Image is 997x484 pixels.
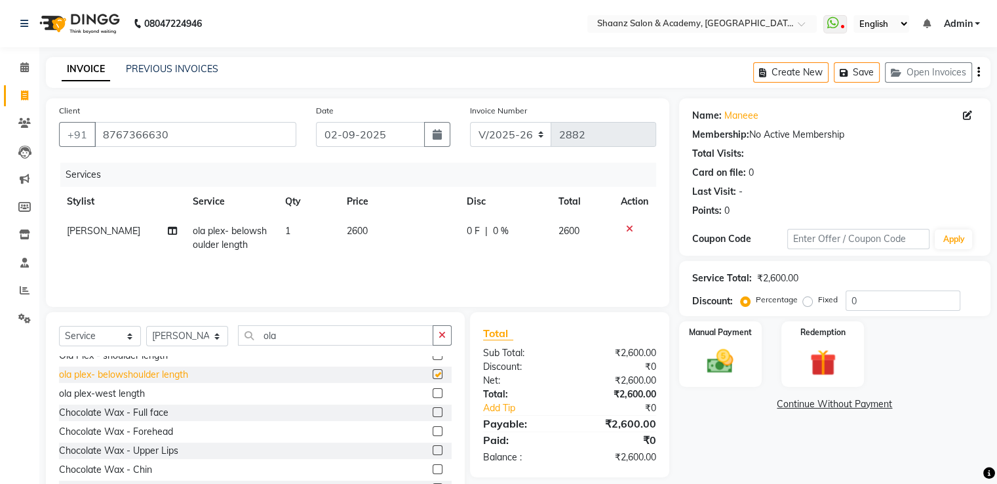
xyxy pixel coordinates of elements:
[316,105,334,117] label: Date
[570,360,666,374] div: ₹0
[756,294,798,306] label: Percentage
[67,225,140,237] span: [PERSON_NAME]
[692,128,749,142] div: Membership:
[757,272,798,285] div: ₹2,600.00
[62,58,110,81] a: INVOICE
[834,62,880,83] button: Save
[467,224,480,238] span: 0 F
[818,294,838,306] label: Fixed
[570,451,666,464] div: ₹2,600.00
[347,225,368,237] span: 2600
[800,327,846,338] label: Redemption
[459,187,551,216] th: Disc
[59,105,80,117] label: Client
[692,109,722,123] div: Name:
[585,401,665,415] div: ₹0
[692,294,733,308] div: Discount:
[339,187,459,216] th: Price
[802,346,844,379] img: _gift.svg
[193,225,267,251] span: ola plex- belowshoulder length
[551,187,613,216] th: Total
[692,185,736,199] div: Last Visit:
[473,346,570,360] div: Sub Total:
[558,225,579,237] span: 2600
[692,204,722,218] div: Points:
[485,224,488,238] span: |
[473,401,585,415] a: Add Tip
[33,5,123,42] img: logo
[493,224,509,238] span: 0 %
[699,346,741,376] img: _cash.svg
[692,272,752,285] div: Service Total:
[59,122,96,147] button: +91
[94,122,296,147] input: Search by Name/Mobile/Email/Code
[473,374,570,388] div: Net:
[682,397,988,411] a: Continue Without Payment
[692,147,744,161] div: Total Visits:
[692,128,977,142] div: No Active Membership
[483,327,513,340] span: Total
[59,444,178,458] div: Chocolate Wax - Upper Lips
[724,109,758,123] a: Maneee
[473,388,570,401] div: Total:
[935,230,972,249] button: Apply
[570,388,666,401] div: ₹2,600.00
[238,325,433,346] input: Search or Scan
[689,327,752,338] label: Manual Payment
[753,62,829,83] button: Create New
[885,62,972,83] button: Open Invoices
[473,432,570,448] div: Paid:
[473,451,570,464] div: Balance :
[692,166,746,180] div: Card on file:
[59,387,145,401] div: ola plex-west length
[126,63,218,75] a: PREVIOUS INVOICES
[277,187,339,216] th: Qty
[613,187,656,216] th: Action
[473,360,570,374] div: Discount:
[570,432,666,448] div: ₹0
[692,232,787,246] div: Coupon Code
[144,5,202,42] b: 08047224946
[749,166,754,180] div: 0
[570,374,666,388] div: ₹2,600.00
[185,187,277,216] th: Service
[60,163,666,187] div: Services
[285,225,290,237] span: 1
[59,425,173,439] div: Chocolate Wax - Forehead
[59,187,185,216] th: Stylist
[473,416,570,432] div: Payable:
[59,463,152,477] div: Chocolate Wax - Chin
[470,105,527,117] label: Invoice Number
[787,229,930,249] input: Enter Offer / Coupon Code
[570,346,666,360] div: ₹2,600.00
[943,17,972,31] span: Admin
[59,406,168,420] div: Chocolate Wax - Full face
[570,416,666,432] div: ₹2,600.00
[59,368,188,382] div: ola plex- belowshoulder length
[724,204,730,218] div: 0
[59,349,168,363] div: Ola Plex - shoulder length
[739,185,743,199] div: -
